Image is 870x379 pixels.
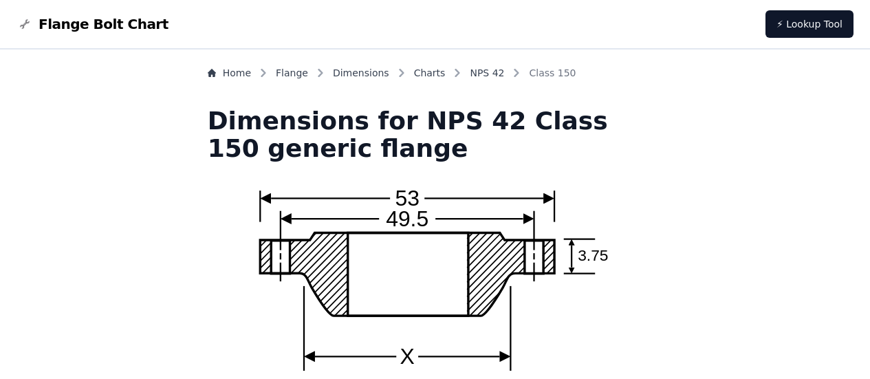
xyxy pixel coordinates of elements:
[208,107,663,162] h1: Dimensions for NPS 42 Class 150 generic flange
[276,66,308,80] a: Flange
[765,10,853,38] a: ⚡ Lookup Tool
[395,186,420,210] text: 53
[39,14,168,34] span: Flange Bolt Chart
[400,344,415,369] text: X
[529,66,576,80] span: Class 150
[578,246,609,264] text: 3.75
[17,14,168,34] a: Flange Bolt Chart LogoFlange Bolt Chart
[208,66,251,80] a: Home
[208,66,663,85] nav: Breadcrumb
[17,16,33,32] img: Flange Bolt Chart Logo
[414,66,446,80] a: Charts
[470,66,504,80] a: NPS 42
[333,66,389,80] a: Dimensions
[387,206,429,231] text: 49.5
